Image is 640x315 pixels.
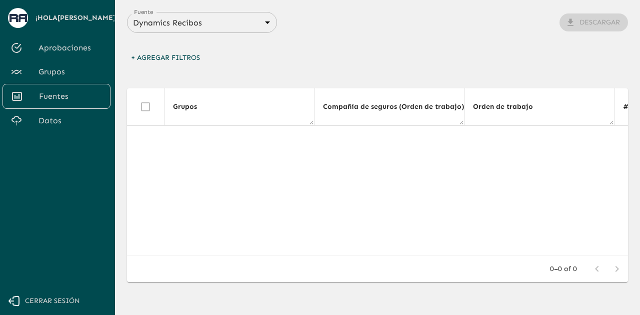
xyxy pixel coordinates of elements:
[2,84,110,109] a: Fuentes
[550,264,577,274] p: 0–0 of 0
[38,42,102,54] span: Aprobaciones
[473,101,546,113] span: Orden de trabajo
[39,90,102,102] span: Fuentes
[38,66,102,78] span: Grupos
[38,115,102,127] span: Datos
[173,101,210,113] span: Grupos
[35,12,118,24] span: ¡Hola [PERSON_NAME] !
[2,36,110,60] a: Aprobaciones
[2,109,110,133] a: Datos
[127,15,277,30] div: Dynamics Recibos
[127,49,204,67] button: + Agregar Filtros
[2,60,110,84] a: Grupos
[9,14,27,21] img: avatar
[25,295,80,308] span: Cerrar sesión
[134,7,153,16] label: Fuente
[323,101,545,113] span: Compañía de seguros (Orden de trabajo) (Orden de trabajo)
